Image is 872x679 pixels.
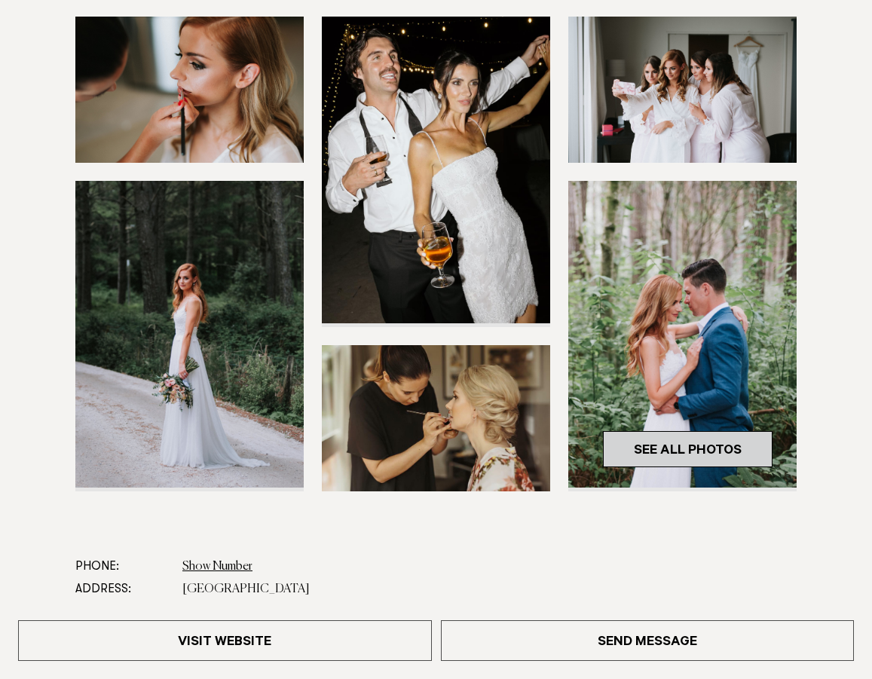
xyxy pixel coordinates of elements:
[75,601,170,623] dt: Email:
[75,555,170,578] dt: Phone:
[603,431,773,467] a: See All Photos
[182,578,797,601] dd: [GEOGRAPHIC_DATA]
[75,578,170,601] dt: Address:
[18,620,432,661] a: Visit Website
[182,561,252,573] a: Show Number
[441,620,855,661] a: Send Message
